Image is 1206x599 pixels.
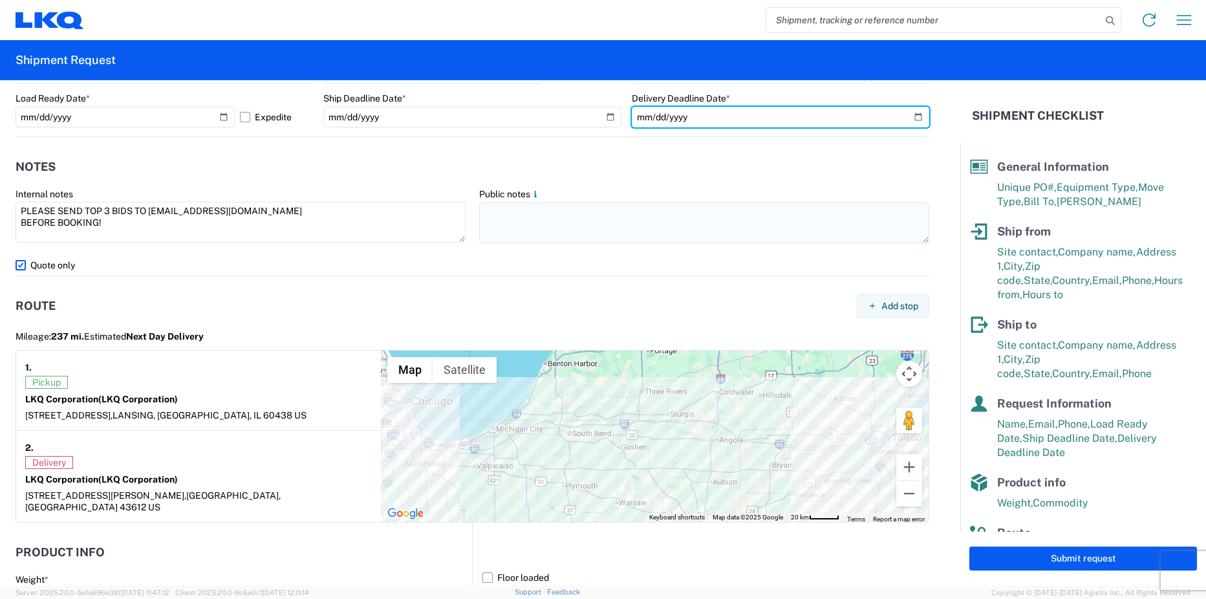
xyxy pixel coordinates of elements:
span: Ship from [997,224,1051,238]
h2: Shipment Checklist [972,108,1104,124]
span: Phone [1122,367,1152,380]
span: City, [1004,260,1025,272]
span: 20 km [791,514,809,521]
span: Company name, [1058,339,1136,351]
span: General Information [997,160,1109,173]
span: Ship to [997,318,1037,331]
span: Delivery [25,456,73,469]
label: Ship Deadline Date [323,93,406,104]
span: Site contact, [997,246,1058,258]
a: Feedback [547,588,580,596]
span: [STREET_ADDRESS], [25,410,113,420]
h2: Shipment Request [16,52,116,68]
span: Site contact, [997,339,1058,351]
button: Submit request [969,547,1197,571]
label: Weight [16,574,48,585]
span: Product info [997,475,1066,489]
span: Unique PO#, [997,181,1057,193]
button: Zoom in [896,454,922,480]
span: 237 mi. [51,331,84,342]
span: LANSING, [GEOGRAPHIC_DATA], IL 60438 US [113,410,307,420]
span: Email, [1028,418,1058,430]
span: Ship Deadline Date, [1022,432,1117,444]
button: Keyboard shortcuts [649,513,705,522]
span: [STREET_ADDRESS][PERSON_NAME], [25,490,186,501]
span: Equipment Type, [1057,181,1138,193]
strong: 1. [25,360,32,376]
span: Email, [1092,274,1122,287]
strong: LKQ Corporation [25,474,178,485]
button: Show street map [387,357,433,383]
button: Zoom out [896,481,922,506]
span: Route [997,526,1031,539]
span: City, [1004,353,1025,365]
label: Delivery Deadline Date [632,93,730,104]
button: Show satellite imagery [433,357,497,383]
span: Server: 2025.20.0-5efa686e39f [16,589,169,596]
label: Expedite [240,107,313,127]
strong: 2. [25,440,34,456]
label: Floor loaded [482,567,929,588]
span: Client: 2025.20.0-8c6e0cf [175,589,309,596]
span: Phone, [1122,274,1154,287]
label: Internal notes [16,188,73,200]
span: Email, [1092,367,1122,380]
label: Public notes [479,188,541,200]
span: Name, [997,418,1028,430]
h2: Notes [16,160,56,173]
button: Map Scale: 20 km per 43 pixels [787,513,843,522]
span: State, [1024,274,1052,287]
span: Company name, [1058,246,1136,258]
a: Open this area in Google Maps (opens a new window) [384,505,427,522]
button: Drag Pegman onto the map to open Street View [896,408,922,433]
a: Terms [847,516,865,523]
h2: Product Info [16,546,105,559]
span: Copyright © [DATE]-[DATE] Agistix Inc., All Rights Reserved [991,587,1190,598]
label: Quote only [16,255,929,276]
span: Estimated [84,331,204,342]
span: Country, [1052,274,1092,287]
span: State, [1024,367,1052,380]
span: Country, [1052,367,1092,380]
span: Commodity [1033,497,1088,509]
button: Add stop [857,294,929,318]
h2: Route [16,299,56,312]
label: Load Ready Date [16,93,90,104]
span: [DATE] 11:47:12 [121,589,169,596]
a: Report a map error [873,516,925,523]
span: Request Information [997,397,1112,410]
span: Pickup [25,376,68,389]
span: (LKQ Corporation) [98,474,178,485]
input: Shipment, tracking or reference number [766,8,1101,32]
span: Bill To, [1024,195,1057,208]
span: Add stop [881,300,918,312]
span: [PERSON_NAME] [1057,195,1141,208]
span: (LKQ Corporation) [98,394,178,404]
strong: LKQ Corporation [25,394,178,404]
span: [GEOGRAPHIC_DATA], [GEOGRAPHIC_DATA] 43612 US [25,490,281,512]
a: Support [515,588,547,596]
span: [DATE] 12:11:14 [263,589,309,596]
span: Mileage: [16,331,84,342]
button: Map camera controls [896,361,922,387]
span: Hours to [1022,289,1063,301]
span: Weight, [997,497,1033,509]
span: Phone, [1058,418,1090,430]
span: Next Day Delivery [126,331,204,342]
span: Map data ©2025 Google [713,514,783,521]
img: Google [384,505,427,522]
